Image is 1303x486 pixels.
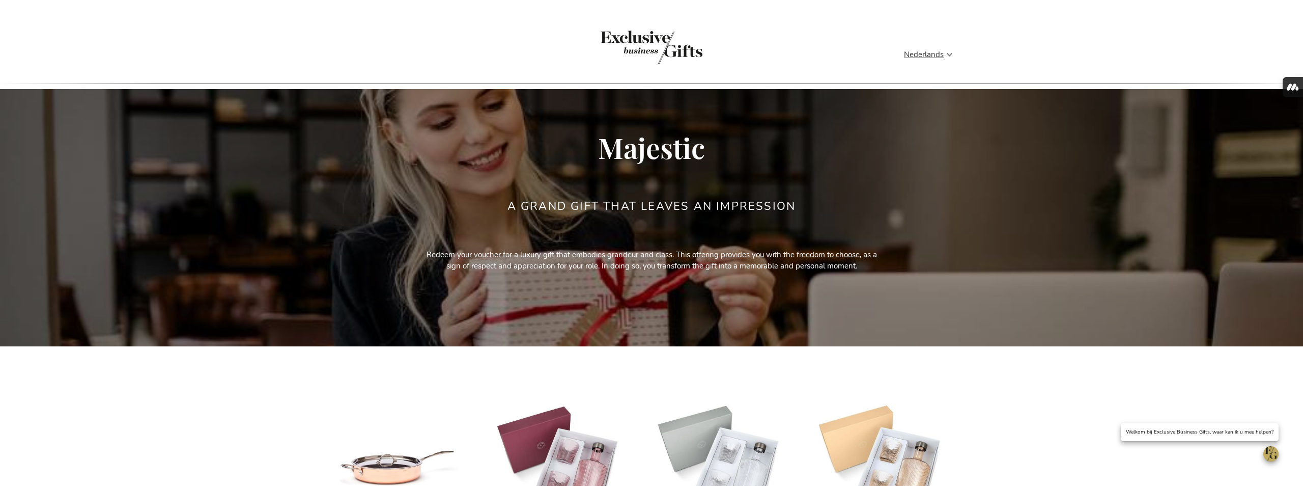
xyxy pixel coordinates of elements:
h2: a grand gift that leaves an impression [507,200,796,212]
div: Nederlands [904,49,959,61]
span: Majestic [598,128,705,166]
p: Redeem your voucher for a luxury gift that embodies grandeur and class. This offering provides yo... [422,250,881,272]
span: Nederlands [904,49,944,61]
